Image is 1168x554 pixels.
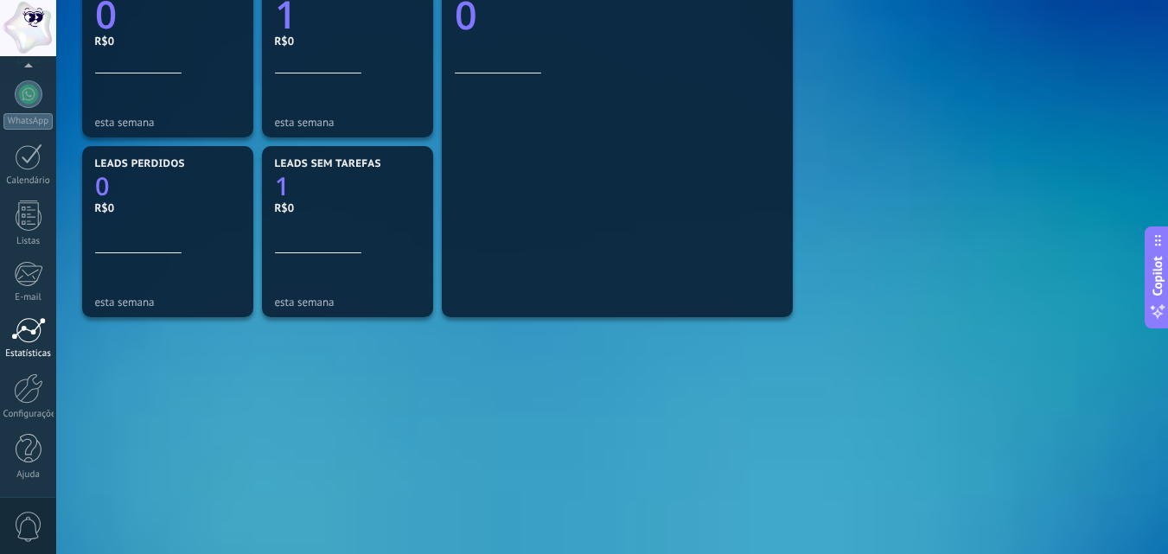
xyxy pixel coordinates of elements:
[95,34,240,48] div: R$0
[275,296,420,309] div: esta semana
[275,34,420,48] div: R$0
[3,409,54,420] div: Configurações
[3,469,54,481] div: Ajuda
[3,175,54,187] div: Calendário
[1149,256,1166,296] span: Copilot
[275,201,420,215] div: R$0
[3,348,54,360] div: Estatísticas
[95,296,240,309] div: esta semana
[275,116,420,129] div: esta semana
[95,169,240,203] a: 0
[3,236,54,247] div: Listas
[275,169,290,203] text: 1
[95,169,110,203] text: 0
[275,169,420,203] a: 1
[3,292,54,303] div: E-mail
[95,201,240,215] div: R$0
[3,113,53,130] div: WhatsApp
[275,158,381,170] span: Leads sem tarefas
[95,116,240,129] div: esta semana
[95,158,185,170] span: Leads perdidos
